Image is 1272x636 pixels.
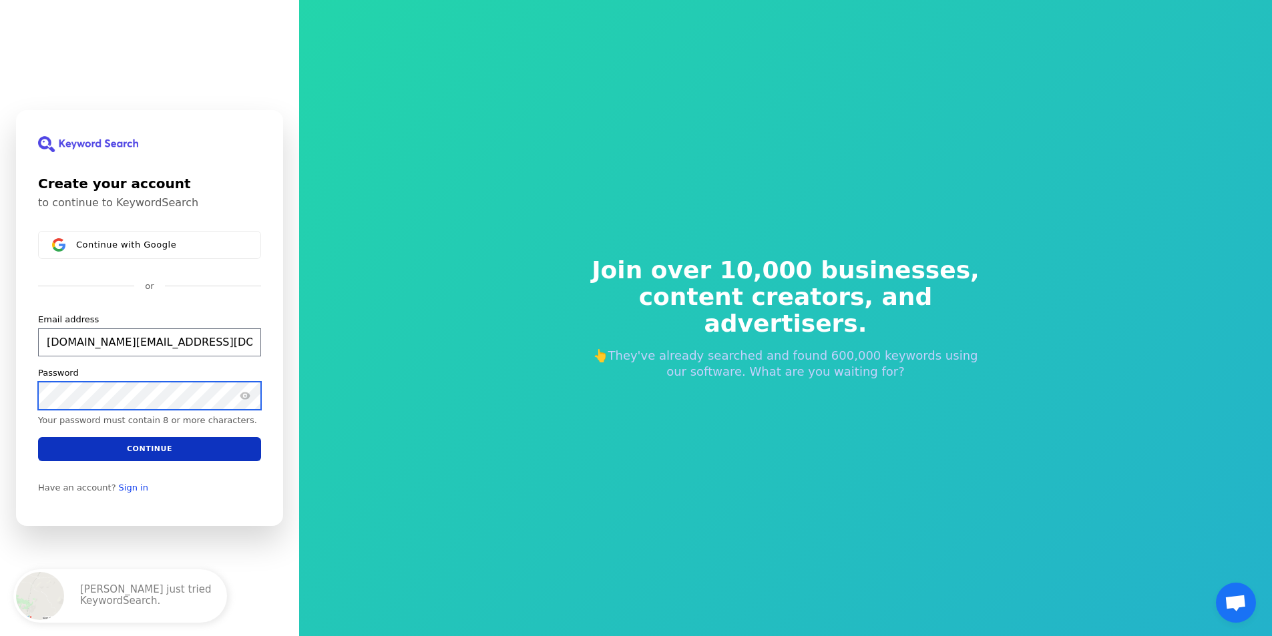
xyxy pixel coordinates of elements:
[38,231,261,259] button: Sign in with GoogleContinue with Google
[76,240,176,250] span: Continue with Google
[583,348,989,380] p: 👆They've already searched and found 600,000 keywords using our software. What are you waiting for?
[145,280,154,292] p: or
[80,584,214,608] p: [PERSON_NAME] just tried KeywordSearch.
[583,284,989,337] span: content creators, and advertisers.
[583,257,989,284] span: Join over 10,000 businesses,
[38,437,261,461] button: Continue
[38,174,261,194] h1: Create your account
[237,388,253,404] button: Show password
[38,367,79,379] label: Password
[38,483,116,493] span: Have an account?
[1216,583,1256,623] a: Open chat
[16,572,64,620] img: Kenya
[38,314,99,326] label: Email address
[38,136,138,152] img: KeywordSearch
[38,415,257,426] p: Your password must contain 8 or more characters.
[38,196,261,210] p: to continue to KeywordSearch
[119,483,148,493] a: Sign in
[52,238,65,252] img: Sign in with Google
